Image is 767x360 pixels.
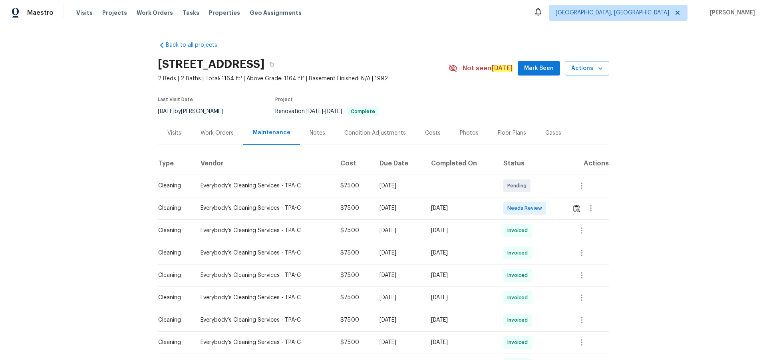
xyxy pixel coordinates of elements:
div: Everybody’s Cleaning Services - TPA-C [201,182,328,190]
div: Cleaning [158,271,188,279]
div: $75.00 [340,227,367,235]
th: Completed On [425,152,497,175]
span: [DATE] [306,109,323,114]
div: Notes [310,129,325,137]
img: Review Icon [573,205,580,212]
div: [DATE] [380,249,418,257]
span: [DATE] [325,109,342,114]
span: Properties [209,9,240,17]
div: Everybody’s Cleaning Services - TPA-C [201,316,328,324]
div: Everybody’s Cleaning Services - TPA-C [201,271,328,279]
div: $75.00 [340,338,367,346]
div: [DATE] [380,338,418,346]
div: Cleaning [158,249,188,257]
th: Status [497,152,566,175]
th: Actions [566,152,609,175]
div: [DATE] [431,227,491,235]
div: [DATE] [380,204,418,212]
div: Cleaning [158,182,188,190]
span: [DATE] [158,109,175,114]
div: Cleaning [158,316,188,324]
div: [DATE] [380,316,418,324]
div: Everybody’s Cleaning Services - TPA-C [201,338,328,346]
span: Visits [76,9,93,17]
span: Needs Review [507,204,545,212]
span: Pending [507,182,530,190]
span: Invoiced [507,249,531,257]
th: Type [158,152,194,175]
em: [DATE] [491,65,513,72]
div: Everybody’s Cleaning Services - TPA-C [201,294,328,302]
button: Actions [565,61,609,76]
div: Maintenance [253,129,290,137]
span: [PERSON_NAME] [707,9,755,17]
a: Back to all projects [158,41,234,49]
span: Actions [571,64,603,74]
span: Mark Seen [524,64,554,74]
div: Cleaning [158,204,188,212]
div: $75.00 [340,249,367,257]
div: $75.00 [340,316,367,324]
div: Everybody’s Cleaning Services - TPA-C [201,227,328,235]
div: [DATE] [380,182,418,190]
div: $75.00 [340,271,367,279]
span: Invoiced [507,316,531,324]
div: [DATE] [431,271,491,279]
div: Everybody’s Cleaning Services - TPA-C [201,249,328,257]
span: Last Visit Date [158,97,193,102]
span: [GEOGRAPHIC_DATA], [GEOGRAPHIC_DATA] [556,9,669,17]
th: Due Date [373,152,425,175]
div: $75.00 [340,182,367,190]
button: Review Icon [572,199,581,218]
div: [DATE] [431,204,491,212]
div: [DATE] [380,227,418,235]
div: [DATE] [431,294,491,302]
span: Not seen [463,64,513,72]
div: [DATE] [380,271,418,279]
div: [DATE] [431,338,491,346]
div: [DATE] [431,249,491,257]
div: [DATE] [380,294,418,302]
span: - [306,109,342,114]
span: Work Orders [137,9,173,17]
span: Maestro [27,9,54,17]
div: [DATE] [431,316,491,324]
span: Invoiced [507,338,531,346]
div: Visits [167,129,181,137]
div: Condition Adjustments [344,129,406,137]
span: Invoiced [507,227,531,235]
span: Invoiced [507,294,531,302]
div: Everybody’s Cleaning Services - TPA-C [201,204,328,212]
span: Renovation [275,109,379,114]
div: Work Orders [201,129,234,137]
span: Complete [348,109,378,114]
div: $75.00 [340,294,367,302]
div: $75.00 [340,204,367,212]
div: Cleaning [158,338,188,346]
span: Geo Assignments [250,9,302,17]
div: Floor Plans [498,129,526,137]
button: Mark Seen [518,61,560,76]
th: Cost [334,152,373,175]
div: Cases [545,129,561,137]
span: Project [275,97,293,102]
th: Vendor [194,152,334,175]
span: Tasks [183,10,199,16]
div: Cleaning [158,294,188,302]
div: Cleaning [158,227,188,235]
div: by [PERSON_NAME] [158,107,232,116]
span: Invoiced [507,271,531,279]
span: Projects [102,9,127,17]
button: Copy Address [264,57,279,72]
span: 2 Beds | 2 Baths | Total: 1164 ft² | Above Grade: 1164 ft² | Basement Finished: N/A | 1992 [158,75,448,83]
h2: [STREET_ADDRESS] [158,60,264,68]
div: Costs [425,129,441,137]
div: Photos [460,129,479,137]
